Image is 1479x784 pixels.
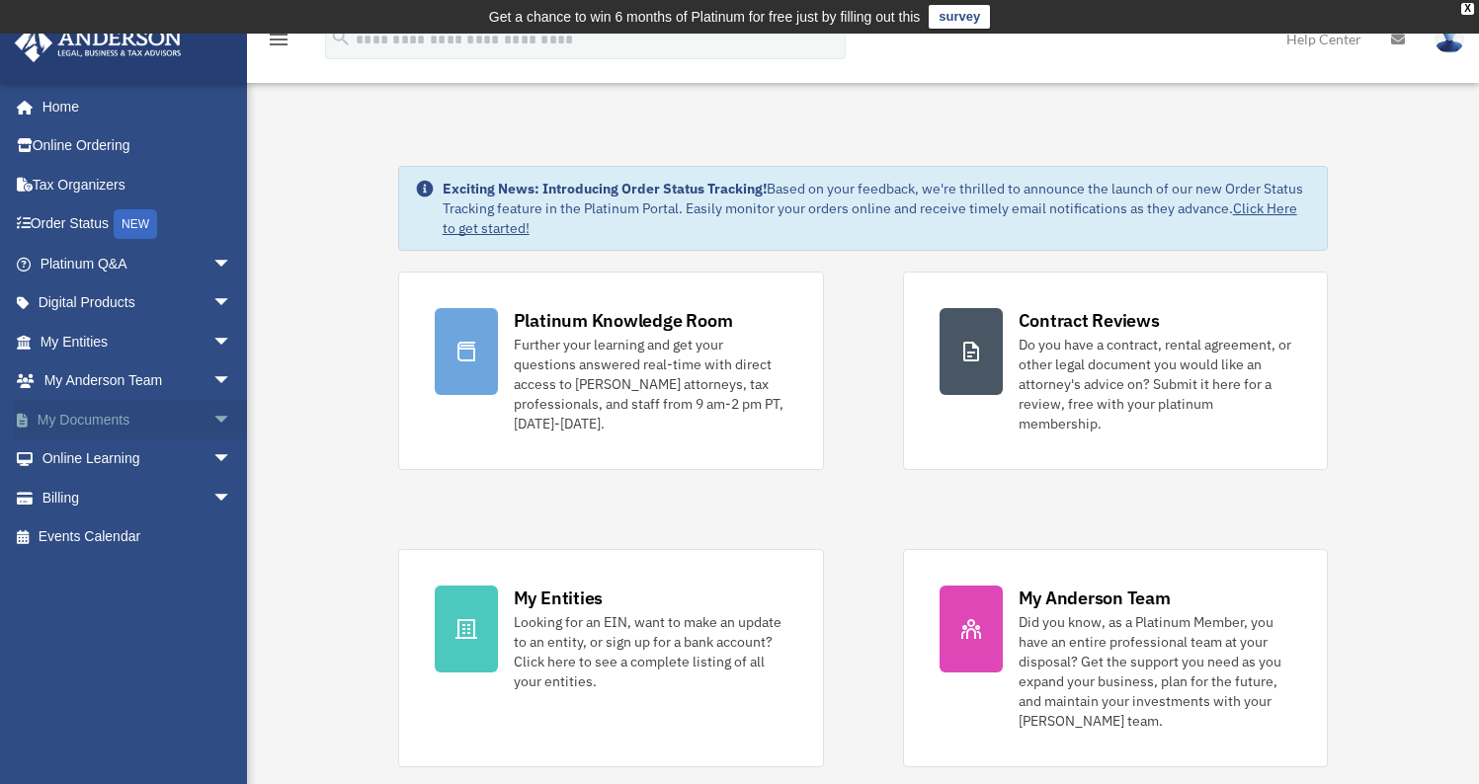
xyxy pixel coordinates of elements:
div: Further your learning and get your questions answered real-time with direct access to [PERSON_NAM... [514,335,787,433]
div: Contract Reviews [1019,308,1160,333]
strong: Exciting News: Introducing Order Status Tracking! [443,180,767,197]
div: Get a chance to win 6 months of Platinum for free just by filling out this [489,5,921,29]
img: Anderson Advisors Platinum Portal [9,24,188,62]
a: Home [14,87,252,126]
span: arrow_drop_down [212,283,252,324]
div: Platinum Knowledge Room [514,308,733,333]
i: search [330,27,352,48]
div: Looking for an EIN, want to make an update to an entity, or sign up for a bank account? Click her... [514,612,787,691]
div: Based on your feedback, we're thrilled to announce the launch of our new Order Status Tracking fe... [443,179,1312,238]
a: Platinum Knowledge Room Further your learning and get your questions answered real-time with dire... [398,272,824,470]
a: survey [929,5,990,29]
span: arrow_drop_down [212,244,252,284]
i: menu [267,28,290,51]
a: My Entitiesarrow_drop_down [14,322,262,361]
a: Contract Reviews Do you have a contract, rental agreement, or other legal document you would like... [903,272,1329,470]
a: My Anderson Teamarrow_drop_down [14,361,262,401]
span: arrow_drop_down [212,322,252,362]
a: My Entities Looking for an EIN, want to make an update to an entity, or sign up for a bank accoun... [398,549,824,767]
div: Did you know, as a Platinum Member, you have an entire professional team at your disposal? Get th... [1019,612,1292,731]
div: My Entities [514,586,603,610]
a: Click Here to get started! [443,199,1297,237]
a: My Anderson Team Did you know, as a Platinum Member, you have an entire professional team at your... [903,549,1329,767]
div: close [1461,3,1474,15]
a: Order StatusNEW [14,204,262,245]
a: menu [267,35,290,51]
div: NEW [114,209,157,239]
img: User Pic [1435,25,1464,53]
span: arrow_drop_down [212,361,252,402]
div: My Anderson Team [1019,586,1171,610]
a: Billingarrow_drop_down [14,478,262,517]
a: Platinum Q&Aarrow_drop_down [14,244,262,283]
a: Online Learningarrow_drop_down [14,439,262,479]
span: arrow_drop_down [212,400,252,440]
a: My Documentsarrow_drop_down [14,400,262,439]
a: Digital Productsarrow_drop_down [14,283,262,323]
a: Events Calendar [14,517,262,557]
a: Tax Organizers [14,165,262,204]
a: Online Ordering [14,126,262,166]
div: Do you have a contract, rental agreement, or other legal document you would like an attorney's ad... [1019,335,1292,433]
span: arrow_drop_down [212,478,252,518]
span: arrow_drop_down [212,439,252,480]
